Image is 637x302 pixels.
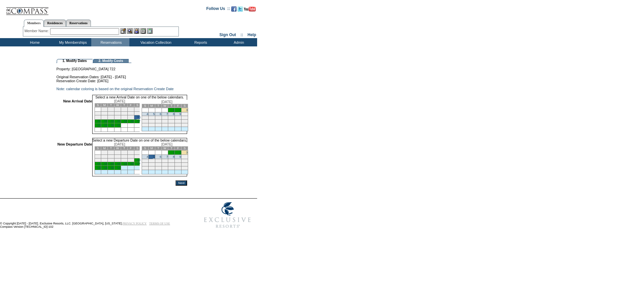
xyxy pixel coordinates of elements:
td: T [108,103,114,107]
td: 16 [108,158,114,162]
td: 6 [134,151,141,155]
td: 7 [95,112,101,115]
img: b_edit.gif [120,28,126,34]
a: 22 [104,120,107,123]
td: F [175,147,181,150]
td: 23 [175,163,181,166]
td: 1 [101,107,108,112]
a: 26 [130,162,134,165]
td: 2 [108,151,114,155]
a: 1 [173,151,175,154]
td: Select a new Departure Date on one of the below calendars. [92,138,187,142]
td: 10 [114,112,121,115]
td: 3 [114,151,121,155]
a: 5 [153,112,155,116]
td: 24 [181,120,188,123]
td: 29 [168,166,175,170]
a: 23 [111,162,114,165]
td: 11 [142,116,148,120]
td: 12 [127,155,134,158]
span: [DATE] [161,100,173,104]
td: 19 [148,163,155,166]
td: 9 [108,112,114,115]
td: S [134,103,141,107]
a: 20 [137,115,141,119]
td: S [181,104,188,108]
td: 28 [162,123,168,127]
td: 19 [127,158,134,162]
td: 31 [181,123,188,127]
td: T [168,147,175,150]
a: 7 [166,112,168,116]
td: 18 [121,158,127,162]
td: 9 [108,155,114,158]
td: 25 [142,166,148,170]
a: 26 [130,120,134,123]
td: 16 [175,159,181,163]
td: 17 [181,116,188,120]
a: Become our fan on Facebook [231,8,237,12]
td: 29 [168,123,175,127]
a: 2 [179,151,181,154]
a: 21 [98,162,101,165]
a: 24 [117,120,121,123]
td: 13 [155,116,162,120]
a: 5 [153,155,155,159]
td: 4 [121,107,127,112]
td: 26 [148,123,155,127]
td: F [127,103,134,107]
td: 7 [95,155,101,158]
a: 8 [173,155,175,158]
td: 6 [134,107,141,112]
td: 5 [127,107,134,112]
a: 25 [124,120,127,123]
td: Property: [GEOGRAPHIC_DATA] 722 [56,63,187,71]
td: 27 [155,123,162,127]
a: 6 [160,112,161,116]
td: S [95,103,101,107]
a: Subscribe to our YouTube Channel [244,8,256,12]
td: S [181,147,188,150]
td: M [148,147,155,150]
td: 18 [121,115,127,120]
a: 4 [147,112,148,116]
td: Follow Us :: [206,6,230,14]
td: 11 [121,112,127,115]
td: Home [15,38,53,46]
a: Sign Out [219,32,236,37]
td: New Arrival Date [57,99,92,134]
a: 30 [111,124,114,127]
a: 21 [98,120,101,123]
td: 31 [181,166,188,170]
img: Exclusive Resorts [198,199,257,232]
td: 15 [168,159,175,163]
a: TERMS OF USE [149,222,170,225]
td: 27 [155,166,162,170]
td: 18 [142,163,148,166]
span: [DATE] [114,142,125,146]
td: 3 [114,107,121,112]
td: 14 [162,159,168,163]
a: PRIVACY POLICY [122,222,147,225]
img: Compass Home [6,2,49,15]
td: 21 [162,163,168,166]
a: 24 [117,162,121,165]
td: T [168,104,175,108]
a: 29 [104,124,107,127]
td: 17 [114,115,121,120]
td: 14 [95,115,101,120]
td: 13 [155,159,162,163]
td: 10 [181,155,188,159]
a: 6 [160,155,161,158]
td: T [155,147,162,150]
td: 1 [101,151,108,155]
a: 8 [173,112,175,116]
td: 2. Modify Costs [93,59,129,63]
a: 25 [124,162,127,165]
span: [DATE] [114,99,125,103]
td: 25 [142,123,148,127]
img: View [127,28,133,34]
td: Reservations [91,38,129,46]
a: 3 [186,108,188,112]
td: Reports [181,38,219,46]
